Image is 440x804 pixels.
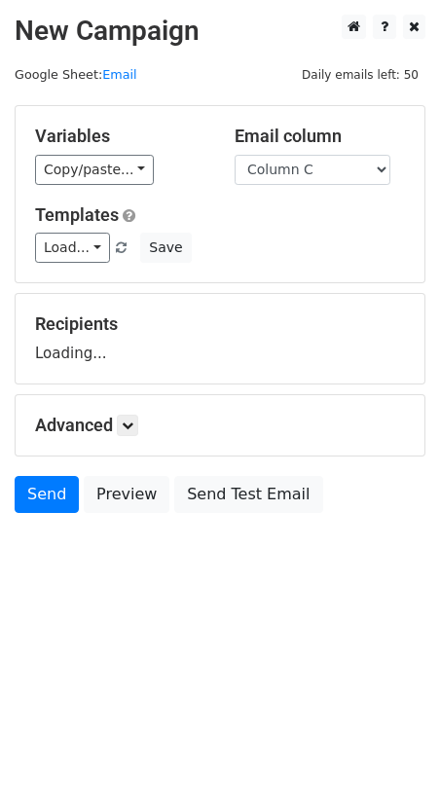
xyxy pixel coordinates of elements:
[235,126,405,147] h5: Email column
[35,233,110,263] a: Load...
[84,476,169,513] a: Preview
[174,476,322,513] a: Send Test Email
[15,476,79,513] a: Send
[35,415,405,436] h5: Advanced
[102,67,136,82] a: Email
[35,204,119,225] a: Templates
[295,64,425,86] span: Daily emails left: 50
[15,67,137,82] small: Google Sheet:
[35,155,154,185] a: Copy/paste...
[35,126,205,147] h5: Variables
[35,313,405,364] div: Loading...
[140,233,191,263] button: Save
[35,313,405,335] h5: Recipients
[15,15,425,48] h2: New Campaign
[295,67,425,82] a: Daily emails left: 50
